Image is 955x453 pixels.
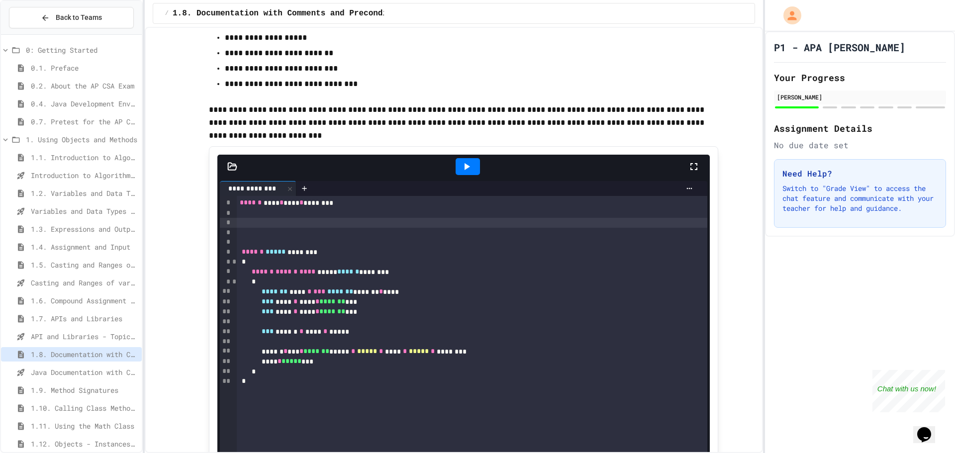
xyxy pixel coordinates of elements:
span: Casting and Ranges of variables - Quiz [31,277,138,288]
span: 1.8. Documentation with Comments and Preconditions [173,7,411,19]
span: 0.4. Java Development Environments [31,98,138,109]
span: API and Libraries - Topic 1.7 [31,331,138,342]
span: 1.12. Objects - Instances of Classes [31,439,138,449]
span: 0.7. Pretest for the AP CSA Exam [31,116,138,127]
span: Variables and Data Types - Quiz [31,206,138,216]
span: 1.6. Compound Assignment Operators [31,295,138,306]
span: 1.4. Assignment and Input [31,242,138,252]
div: [PERSON_NAME] [777,92,943,101]
span: 0.1. Preface [31,63,138,73]
span: 0: Getting Started [26,45,138,55]
span: 1. Using Objects and Methods [26,134,138,145]
iframe: chat widget [913,413,945,443]
span: Back to Teams [56,12,102,23]
h1: P1 - APA [PERSON_NAME] [774,40,905,54]
span: 1.1. Introduction to Algorithms, Programming, and Compilers [31,152,138,163]
span: 1.2. Variables and Data Types [31,188,138,198]
span: Java Documentation with Comments - Topic 1.8 [31,367,138,377]
p: Switch to "Grade View" to access the chat feature and communicate with your teacher for help and ... [782,183,938,213]
span: 1.8. Documentation with Comments and Preconditions [31,349,138,360]
div: No due date set [774,139,946,151]
span: 1.11. Using the Math Class [31,421,138,431]
h3: Need Help? [782,168,938,180]
span: 1.10. Calling Class Methods [31,403,138,413]
span: / [165,9,169,17]
span: Introduction to Algorithms, Programming, and Compilers [31,170,138,181]
button: Back to Teams [9,7,134,28]
iframe: chat widget [872,370,945,412]
div: My Account [773,4,804,27]
span: 1.3. Expressions and Output [New] [31,224,138,234]
span: 1.5. Casting and Ranges of Values [31,260,138,270]
span: 0.2. About the AP CSA Exam [31,81,138,91]
span: 1.9. Method Signatures [31,385,138,395]
span: 1.7. APIs and Libraries [31,313,138,324]
h2: Your Progress [774,71,946,85]
h2: Assignment Details [774,121,946,135]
